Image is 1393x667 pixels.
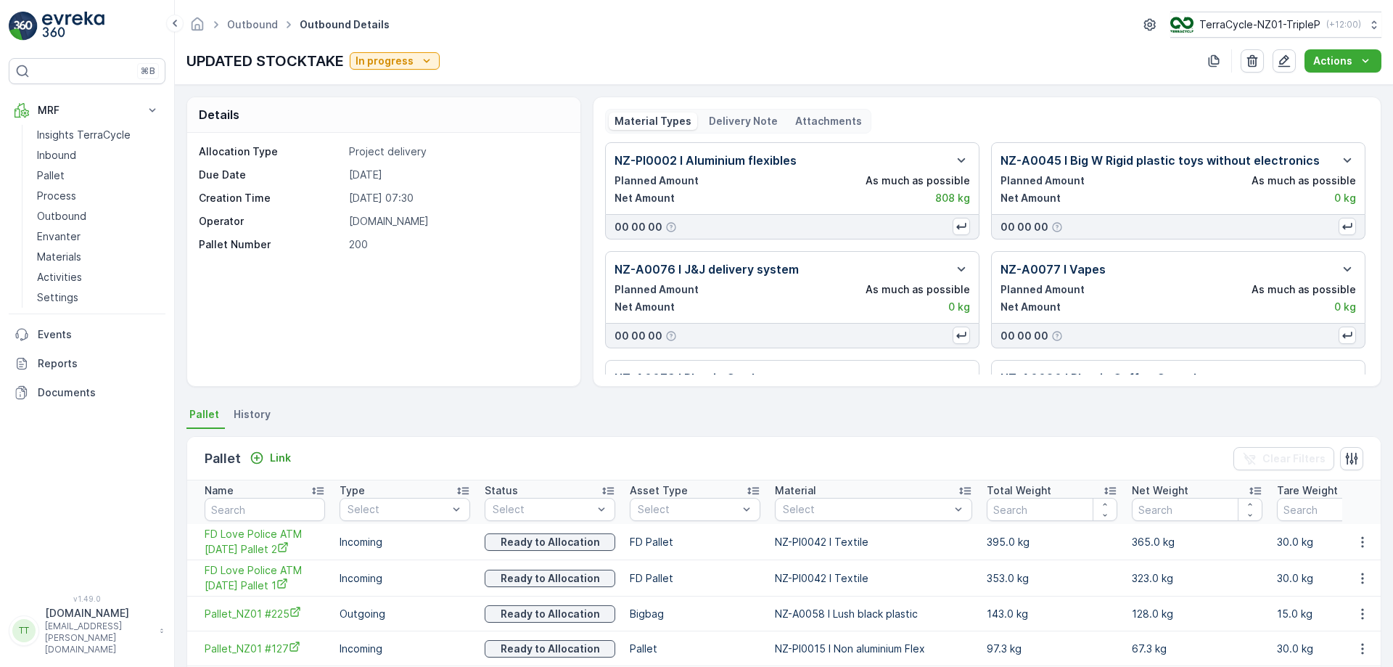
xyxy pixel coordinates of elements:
button: Ready to Allocation [485,570,615,587]
div: Help Tooltip Icon [1051,221,1063,233]
button: In progress [350,52,440,70]
p: ( +12:00 ) [1326,19,1361,30]
p: Outbound [37,209,86,224]
p: Total Weight [987,483,1051,498]
p: Project delivery [349,144,565,159]
a: Inbound [31,145,165,165]
td: 97.3 kg [979,631,1125,666]
p: [EMAIL_ADDRESS][PERSON_NAME][DOMAIN_NAME] [45,621,152,655]
p: Planned Amount [615,173,699,188]
td: 143.0 kg [979,597,1125,631]
p: Ready to Allocation [501,607,600,621]
p: As much as possible [866,173,970,188]
span: History [234,407,271,422]
p: Material Types [615,114,691,128]
img: logo_light-DOdMpM7g.png [42,12,104,41]
p: 00 00 00 [615,220,662,234]
p: Select [348,502,448,517]
td: FD Pallet [622,524,768,560]
p: Net Weight [1132,483,1188,498]
td: 395.0 kg [979,524,1125,560]
div: Help Tooltip Icon [665,330,677,342]
td: 365.0 kg [1125,524,1270,560]
p: Planned Amount [1000,282,1085,297]
p: NZ-A0045 I Big W Rigid plastic toys without electronics [1000,152,1320,169]
a: Reports [9,349,165,378]
p: [DATE] [349,168,565,182]
p: Ready to Allocation [501,571,600,586]
p: Events [38,327,160,342]
a: Homepage [189,22,205,34]
p: As much as possible [866,282,970,297]
a: Envanter [31,226,165,247]
td: Incoming [332,524,477,560]
span: FD Love Police ATM [DATE] Pallet 2 [205,527,325,557]
p: Name [205,483,234,498]
a: Events [9,320,165,349]
div: Help Tooltip Icon [1051,330,1063,342]
p: Inbound [37,148,76,163]
p: NZ-A0079 I Plastic Cards [615,369,761,387]
td: NZ-PI0015 I Non aluminium Flex [768,631,979,666]
a: Materials [31,247,165,267]
p: 0 kg [1334,300,1356,314]
td: NZ-PI0042 I Textile [768,524,979,560]
p: As much as possible [1252,282,1356,297]
div: Help Tooltip Icon [665,221,677,233]
p: TerraCycle-NZ01-TripleP [1199,17,1320,32]
a: FD Love Police ATM 25/06/2025 Pallet 1 [205,563,325,593]
a: Pallet [31,165,165,186]
p: Select [493,502,593,517]
p: [DOMAIN_NAME] [349,214,565,229]
p: Envanter [37,229,81,244]
a: Process [31,186,165,206]
p: 00 00 00 [1000,329,1048,343]
p: Link [270,451,291,465]
a: Pallet_NZ01 #127 [205,641,325,656]
img: TC_7kpGtVS.png [1170,17,1193,33]
p: UPDATED STOCKTAKE [186,50,344,72]
td: Incoming [332,631,477,666]
span: v 1.49.0 [9,594,165,603]
p: Insights TerraCycle [37,128,131,142]
p: Asset Type [630,483,688,498]
p: As much as possible [1252,173,1356,188]
td: Outgoing [332,597,477,631]
p: Operator [199,214,343,229]
p: Tare Weight [1277,483,1338,498]
p: Select [783,502,950,517]
td: Bigbag [622,597,768,631]
a: Documents [9,378,165,407]
p: 0 kg [1334,191,1356,205]
p: Attachments [795,114,862,128]
button: Ready to Allocation [485,605,615,623]
button: Clear Filters [1233,447,1334,470]
button: TerraCycle-NZ01-TripleP(+12:00) [1170,12,1381,38]
p: Delivery Note [709,114,778,128]
p: 00 00 00 [1000,220,1048,234]
input: Search [987,498,1117,521]
p: Documents [38,385,160,400]
p: 0 kg [948,300,970,314]
span: Pallet [189,407,219,422]
a: Activities [31,267,165,287]
p: Net Amount [615,191,675,205]
p: Allocation Type [199,144,343,159]
p: Pallet Number [199,237,343,252]
td: Incoming [332,560,477,597]
td: 323.0 kg [1125,560,1270,597]
a: Pallet_NZ01 #225 [205,606,325,621]
div: TT [12,619,36,642]
p: Net Amount [1000,300,1061,314]
input: Search [205,498,325,521]
p: [DOMAIN_NAME] [45,606,152,621]
td: 67.3 kg [1125,631,1270,666]
p: 00 00 00 [615,329,662,343]
p: Planned Amount [615,282,699,297]
a: FD Love Police ATM 25/06/2025 Pallet 2 [205,527,325,557]
p: Planned Amount [1000,173,1085,188]
p: NZ-A0077 I Vapes [1000,261,1106,278]
p: In progress [356,54,414,68]
input: Search [1132,498,1262,521]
